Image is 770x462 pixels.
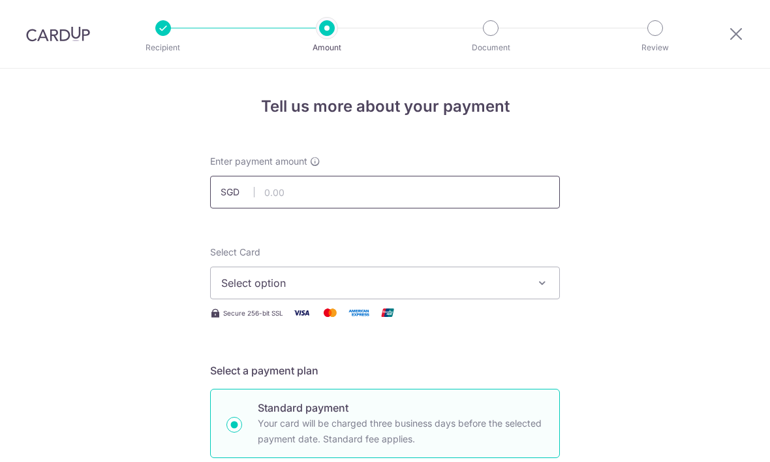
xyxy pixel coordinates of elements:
p: Standard payment [258,400,544,416]
img: Mastercard [317,305,343,321]
img: CardUp [26,26,90,42]
span: Enter payment amount [210,155,307,168]
p: Your card will be charged three business days before the selected payment date. Standard fee appl... [258,416,544,447]
p: Review [607,41,703,54]
span: SGD [221,186,254,199]
span: Select option [221,275,525,291]
span: translation missing: en.payables.payment_networks.credit_card.summary.labels.select_card [210,246,260,257]
img: American Express [346,305,372,321]
h5: Select a payment plan [210,363,560,378]
span: Secure 256-bit SSL [223,308,283,318]
p: Recipient [115,41,211,54]
img: Visa [288,305,315,321]
h4: Tell us more about your payment [210,95,560,118]
p: Document [442,41,539,54]
img: Union Pay [375,305,401,321]
button: Select option [210,267,560,299]
input: 0.00 [210,176,560,208]
p: Amount [279,41,375,54]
